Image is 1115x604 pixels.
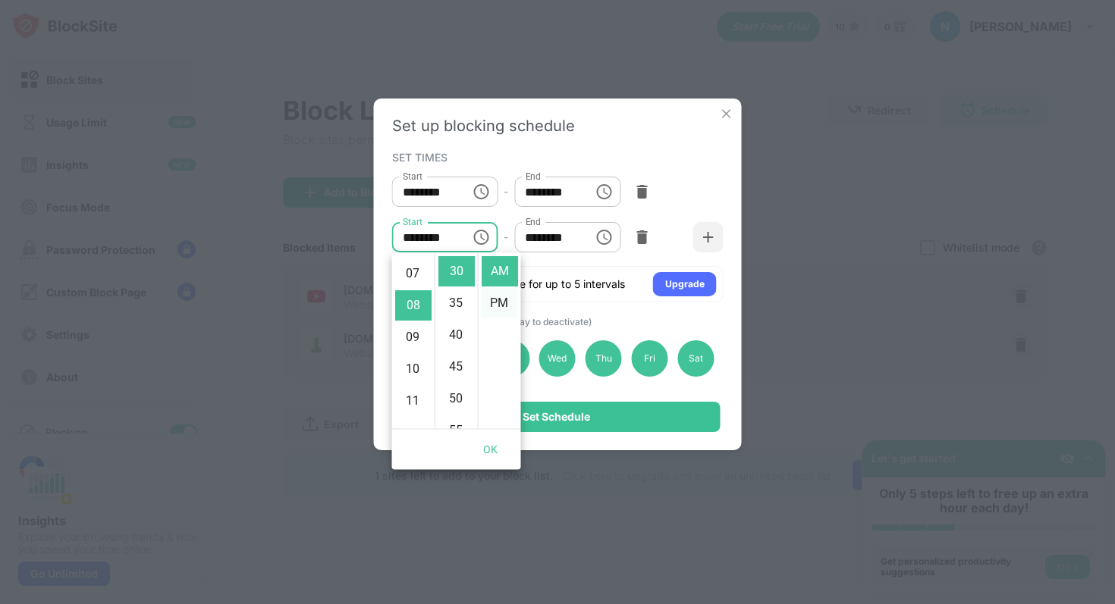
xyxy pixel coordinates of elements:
label: End [525,215,541,228]
div: SET TIMES [392,151,720,163]
li: 50 minutes [438,383,475,414]
span: (Click a day to deactivate) [479,316,592,327]
img: x-button.svg [719,106,734,121]
li: 35 minutes [438,288,475,318]
li: 11 hours [395,386,432,416]
div: Fri [632,340,668,377]
button: OK [466,436,515,464]
li: 55 minutes [438,415,475,446]
li: AM [482,256,518,286]
li: 9 hours [395,322,432,352]
label: Start [403,215,422,228]
div: Wed [539,340,576,377]
li: 8 hours [395,290,432,321]
label: End [525,170,541,183]
div: - [504,229,508,246]
ul: Select hours [392,253,435,429]
div: Sat [677,340,714,377]
li: PM [482,288,518,318]
ul: Select minutes [435,253,478,429]
button: Choose time, selected time is 10:30 AM [589,177,619,207]
div: Upgrade [665,277,705,292]
li: 30 minutes [438,256,475,286]
div: Set up blocking schedule [392,117,724,135]
ul: Select meridiem [478,253,521,429]
li: 40 minutes [438,320,475,350]
div: - [504,183,508,200]
li: 10 hours [395,354,432,384]
button: Choose time, selected time is 8:30 AM [466,222,496,252]
button: Choose time, selected time is 12:00 AM [466,177,496,207]
label: Start [403,170,422,183]
li: 7 hours [395,258,432,289]
div: Set Schedule [523,411,590,423]
button: Choose time, selected time is 11:55 PM [589,222,619,252]
div: SELECTED DAYS [392,315,720,327]
div: Thu [586,340,622,377]
li: 45 minutes [438,352,475,382]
